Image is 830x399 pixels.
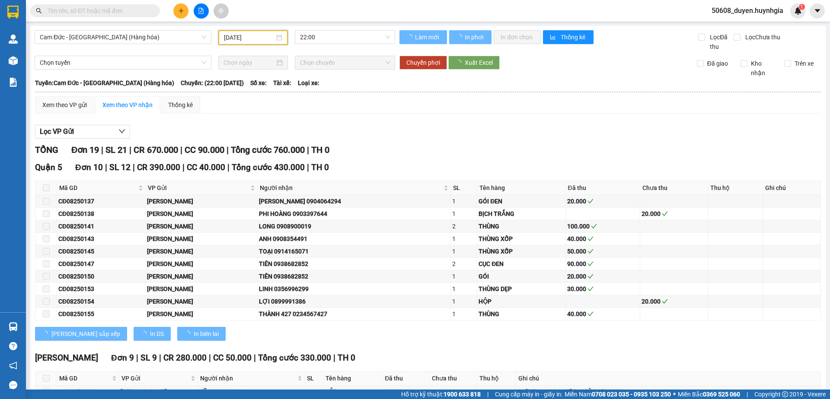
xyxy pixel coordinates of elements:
span: | [747,389,748,399]
span: Quận 5 [35,162,62,172]
strong: 0369 525 060 [703,391,740,398]
span: CR 280.000 [163,353,207,363]
td: Cam Đức [146,308,258,320]
button: bar-chartThống kê [543,30,594,44]
th: Ghi chú [516,371,821,386]
span: Cung cấp máy in - giấy in: [495,389,562,399]
span: plus [178,8,184,14]
th: Tên hàng [323,371,383,386]
span: | [105,162,107,172]
span: SL 21 [105,145,127,155]
span: down [118,128,125,135]
div: TIÊN 0938682852 [259,259,449,269]
div: THÙNG XỐP [479,234,564,244]
span: | [333,353,335,363]
span: notification [9,361,17,370]
div: 1 [452,272,476,281]
div: 20.000 [642,297,706,306]
td: CĐ08250141 [57,220,146,233]
div: 2 [452,222,476,231]
span: SL 12 [109,162,131,172]
th: SL [451,181,477,195]
div: [PERSON_NAME] [147,247,256,256]
span: CC 40.000 [187,162,225,172]
th: Đã thu [383,371,430,386]
div: CĐ08250154 [58,297,144,306]
span: Kho nhận [747,59,778,78]
button: Làm mới [399,30,447,44]
span: Mã GD [59,374,110,383]
button: plus [173,3,188,19]
div: [PERSON_NAME] [147,196,256,206]
div: 1 [452,284,476,294]
td: Cam Đức [146,195,258,208]
div: THÙNG XỐP [479,247,564,256]
span: 50608_duyen.huynhgia [705,5,790,16]
div: BỊCH TRẮNG [479,209,564,218]
td: Cam Đức [146,295,258,308]
span: | [182,162,185,172]
td: Cam Đức [146,245,258,258]
span: Loại xe: [298,78,319,88]
b: Tuyến: Cam Đức - [GEOGRAPHIC_DATA] (Hàng hóa) [35,79,174,86]
span: [PERSON_NAME] [35,353,98,363]
span: Đơn 9 [111,353,134,363]
span: 1 [800,4,803,10]
div: [PERSON_NAME] [147,234,256,244]
div: [PERSON_NAME] [147,272,256,281]
span: check [587,273,594,279]
div: THÙNG [479,222,564,231]
button: file-add [194,3,209,19]
span: | [209,353,211,363]
span: check [587,248,594,254]
td: Cam Đức [146,283,258,295]
span: Chuyến: (22:00 [DATE]) [181,78,244,88]
span: CR 390.000 [137,162,180,172]
span: 22:00 [300,31,390,44]
div: CĐ08250145 [58,247,144,256]
button: In DS [134,327,171,341]
span: Đã giao [704,59,731,68]
span: Tài xế: [273,78,291,88]
span: TỔNG [35,145,58,155]
div: CĐ08250139 [58,387,118,396]
span: bar-chart [550,34,557,41]
input: 07/08/2025 [224,33,275,42]
td: Cam Đức [146,258,258,270]
span: | [227,162,230,172]
span: VP Gửi [121,374,189,383]
span: | [307,145,309,155]
span: aim [218,8,224,14]
span: check [662,298,668,304]
span: search [36,8,42,14]
span: loading [140,331,150,337]
div: GÓI ĐEN [479,196,564,206]
div: 46 [PERSON_NAME] P14 BÌNH THẠNH [517,387,819,396]
span: | [133,162,135,172]
span: check [587,261,594,267]
div: THÀNH 427 0234567427 [259,309,449,319]
div: 40.000 [567,234,639,244]
div: LINH 0356996299 [259,284,449,294]
button: In đơn chọn [494,30,541,44]
div: CĐ08250147 [58,259,144,269]
span: | [487,389,488,399]
span: | [254,353,256,363]
td: CĐ08250153 [57,283,146,295]
span: Miền Nam [565,389,671,399]
td: Cam Đức [146,220,258,233]
span: CC 50.000 [213,353,252,363]
button: In biên lai [177,327,226,341]
img: icon-new-feature [794,7,802,15]
span: Chọn chuyến [300,56,390,69]
td: CĐ08250139 [57,386,119,398]
span: check [587,286,594,292]
span: | [307,162,309,172]
td: CĐ08250150 [57,270,146,283]
div: Thống kê [168,100,193,110]
button: In phơi [449,30,492,44]
span: | [129,145,131,155]
input: Chọn ngày [223,58,275,67]
div: Xem theo VP gửi [42,100,87,110]
span: Người nhận [260,183,442,193]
